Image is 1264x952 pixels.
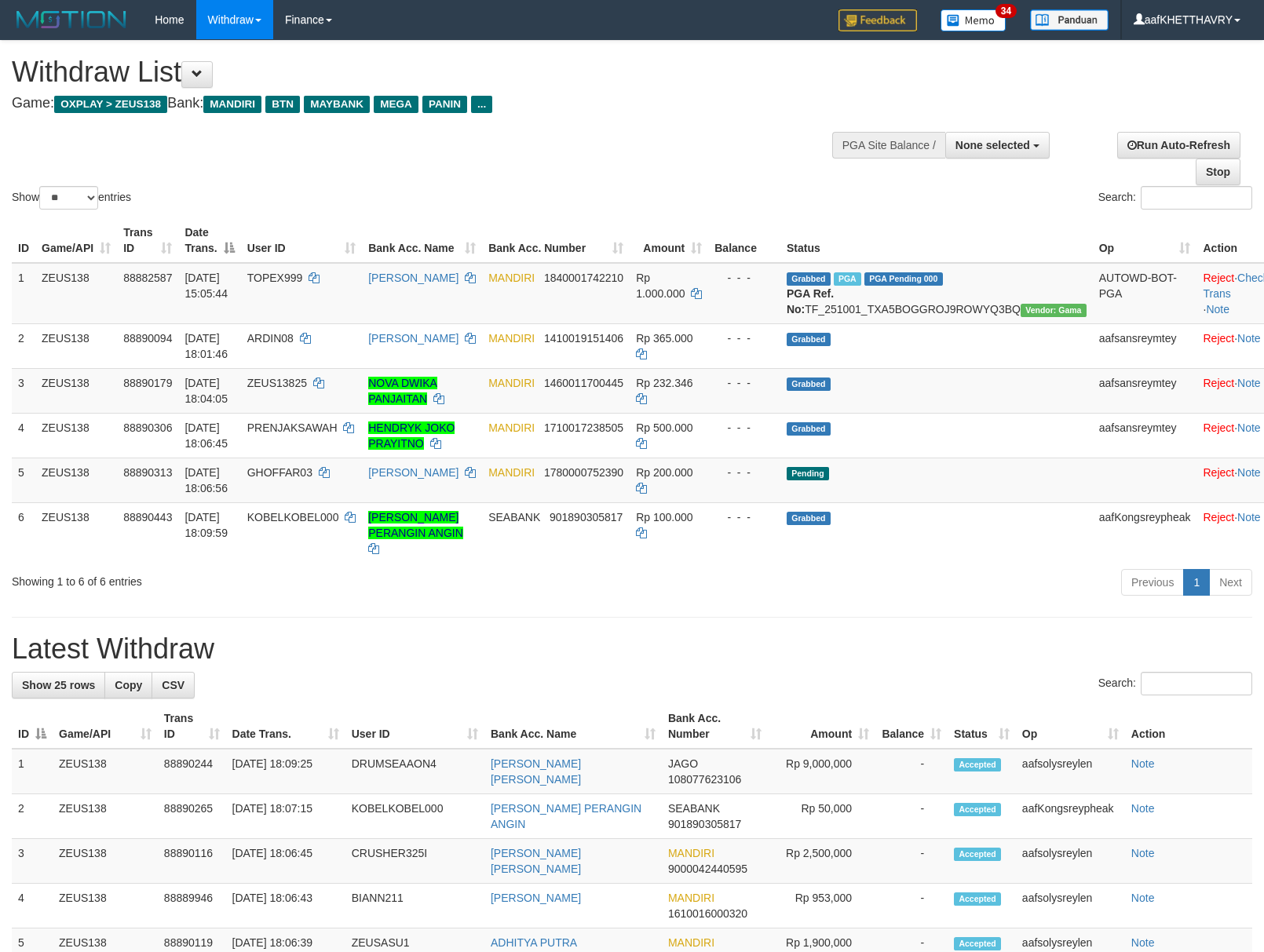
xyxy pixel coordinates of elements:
span: MANDIRI [488,466,535,479]
th: Status [780,218,1093,263]
td: 4 [12,884,53,928]
td: DRUMSEAAON4 [345,749,484,794]
span: BTN [265,96,300,113]
th: Action [1125,704,1252,749]
span: Rp 500.000 [636,421,692,434]
td: 88890116 [158,839,226,884]
td: - [875,794,948,839]
th: Date Trans.: activate to sort column ascending [226,704,345,749]
a: Note [1131,936,1155,949]
span: Copy 9000042440595 to clipboard [668,863,747,875]
label: Search: [1098,672,1252,695]
span: [DATE] 18:06:56 [184,466,228,494]
a: [PERSON_NAME] [368,332,458,345]
a: Note [1237,511,1261,523]
td: 88889946 [158,884,226,928]
span: ZEUS13825 [247,377,307,389]
a: [PERSON_NAME] PERANGIN ANGIN [368,511,463,539]
th: Op: activate to sort column ascending [1016,704,1125,749]
span: 88890443 [123,511,172,523]
span: 34 [995,4,1017,18]
a: [PERSON_NAME] [PERSON_NAME] [491,847,581,875]
span: Accepted [954,892,1001,906]
div: - - - [714,465,774,480]
td: Rp 9,000,000 [768,749,875,794]
h4: Game: Bank: [12,96,827,111]
th: Bank Acc. Number: activate to sort column ascending [662,704,768,749]
span: PRENJAKSAWAH [247,421,338,434]
a: Next [1209,569,1252,596]
span: Pending [787,467,829,480]
div: - - - [714,375,774,391]
input: Search: [1141,672,1252,695]
span: [DATE] 18:09:59 [184,511,228,539]
span: Accepted [954,803,1001,816]
td: ZEUS138 [53,839,158,884]
span: MANDIRI [488,332,535,345]
td: [DATE] 18:06:45 [226,839,345,884]
span: MEGA [374,96,418,113]
td: aafsolysreylen [1016,839,1125,884]
a: Reject [1203,332,1234,345]
th: Balance: activate to sort column ascending [875,704,948,749]
td: aafsansreymtey [1093,323,1197,368]
label: Show entries [12,186,131,210]
span: CSV [162,679,184,691]
td: - [875,749,948,794]
a: Reject [1203,466,1234,479]
a: Note [1237,332,1261,345]
span: MANDIRI [668,936,714,949]
span: Rp 232.346 [636,377,692,389]
a: Note [1131,802,1155,815]
img: Feedback.jpg [838,9,917,31]
img: MOTION_logo.png [12,8,131,31]
td: 5 [12,458,35,502]
td: 88890265 [158,794,226,839]
td: ZEUS138 [35,413,117,458]
td: 6 [12,502,35,563]
span: MANDIRI [203,96,261,113]
span: Show 25 rows [22,679,95,691]
a: Note [1237,466,1261,479]
a: Note [1131,757,1155,770]
a: Reject [1203,421,1234,434]
span: KOBELKOBEL000 [247,511,339,523]
th: Game/API: activate to sort column ascending [53,704,158,749]
a: Note [1237,421,1261,434]
td: Rp 953,000 [768,884,875,928]
td: 3 [12,839,53,884]
td: Rp 2,500,000 [768,839,875,884]
th: Bank Acc. Name: activate to sort column ascending [484,704,662,749]
th: Status: activate to sort column ascending [948,704,1016,749]
img: panduan.png [1030,9,1109,31]
div: Showing 1 to 6 of 6 entries [12,567,515,589]
td: KOBELKOBEL000 [345,794,484,839]
a: Reject [1203,272,1234,284]
td: 1 [12,749,53,794]
span: Copy 1460011700445 to clipboard [544,377,623,389]
a: 1 [1183,569,1210,596]
a: [PERSON_NAME] PERANGIN ANGIN [491,802,641,830]
span: [DATE] 18:01:46 [184,332,228,360]
div: - - - [714,270,774,286]
b: PGA Ref. No: [787,287,834,316]
td: aafKongsreypheak [1093,502,1197,563]
span: [DATE] 15:05:44 [184,272,228,300]
td: ZEUS138 [35,458,117,502]
span: Accepted [954,937,1001,950]
span: SEABANK [668,802,720,815]
span: Copy 901890305817 to clipboard [550,511,623,523]
a: Reject [1203,511,1234,523]
span: Grabbed [787,378,831,391]
td: ZEUS138 [35,263,117,324]
span: Rp 100.000 [636,511,692,523]
span: 88882587 [123,272,172,284]
th: Amount: activate to sort column ascending [768,704,875,749]
a: [PERSON_NAME] [368,272,458,284]
td: aafKongsreypheak [1016,794,1125,839]
th: Trans ID: activate to sort column ascending [117,218,178,263]
span: MANDIRI [488,272,535,284]
th: Game/API: activate to sort column ascending [35,218,117,263]
span: ... [471,96,492,113]
a: Copy [104,672,152,698]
